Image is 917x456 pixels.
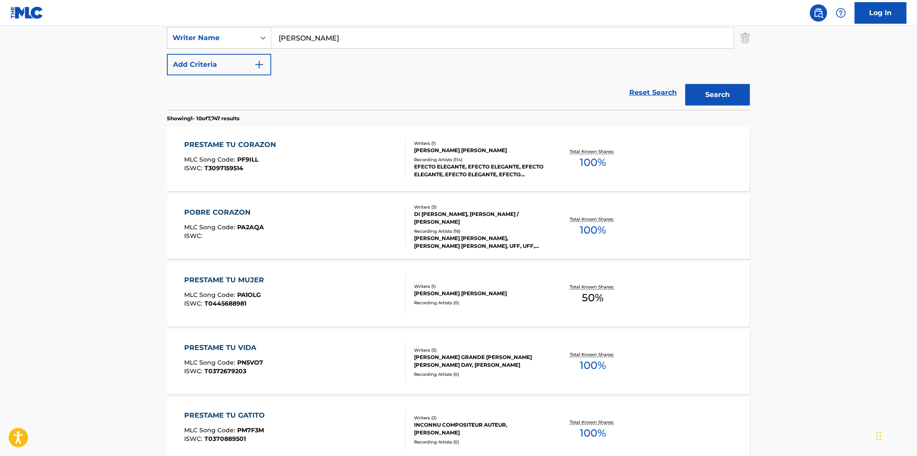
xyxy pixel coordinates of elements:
[185,232,205,240] span: ISWC :
[254,59,264,70] img: 9d2ae6d4665cec9f34b9.svg
[167,115,239,122] p: Showing 1 - 10 of 7,747 results
[580,155,606,170] span: 100 %
[876,423,882,449] div: Drag
[238,291,261,299] span: PA1OLG
[414,371,544,378] div: Recording Artists ( 0 )
[414,290,544,297] div: [PERSON_NAME] [PERSON_NAME]
[813,8,824,18] img: search
[855,2,907,24] a: Log In
[414,228,544,234] div: Recording Artists ( 16 )
[414,353,544,369] div: [PERSON_NAME] GRANDE [PERSON_NAME] [PERSON_NAME] DAY, [PERSON_NAME]
[414,147,544,154] div: [PERSON_NAME] [PERSON_NAME]
[167,54,271,75] button: Add Criteria
[185,164,205,172] span: ISWC :
[741,27,750,49] img: Delete Criterion
[238,223,264,231] span: PA2AQA
[185,410,270,421] div: PRESTAME TU GATITO
[582,290,604,306] span: 50 %
[570,419,616,425] p: Total Known Shares:
[414,140,544,147] div: Writers ( 1 )
[185,426,238,434] span: MLC Song Code :
[580,358,606,373] span: 100 %
[167,127,750,191] a: PRESTAME TU CORAZONMLC Song Code:PF9ILLISWC:T3097159514Writers (1)[PERSON_NAME] [PERSON_NAME]Reco...
[185,359,238,366] span: MLC Song Code :
[570,148,616,155] p: Total Known Shares:
[570,351,616,358] p: Total Known Shares:
[185,343,264,353] div: PRESTAME TU VIDA
[185,300,205,307] span: ISWC :
[185,207,264,218] div: POBRE CORAZON
[874,415,917,456] iframe: Chat Widget
[414,234,544,250] div: [PERSON_NAME] [PERSON_NAME], [PERSON_NAME] [PERSON_NAME], UFF, UFF, UFF
[185,140,281,150] div: PRESTAME TU CORAZON
[185,156,238,163] span: MLC Song Code :
[10,6,44,19] img: MLC Logo
[414,156,544,163] div: Recording Artists ( 114 )
[414,204,544,210] div: Writers ( 3 )
[414,163,544,178] div: EFECTO ELEGANTE, EFECTO ELEGANTE, EFECTO ELEGANTE, EFECTO ELEGANTE, EFECTO ELEGANTE
[167,262,750,327] a: PRESTAME TU MUJERMLC Song Code:PA1OLGISWC:T0445688981Writers (1)[PERSON_NAME] [PERSON_NAME]Record...
[238,359,264,366] span: PN5VO7
[810,4,827,22] a: Public Search
[414,283,544,290] div: Writers ( 1 )
[173,33,250,43] div: Writer Name
[414,300,544,306] div: Recording Artists ( 0 )
[185,367,205,375] span: ISWC :
[185,435,205,443] span: ISWC :
[185,275,269,285] div: PRESTAME TU MUJER
[185,291,238,299] span: MLC Song Code :
[167,0,750,110] form: Search Form
[685,84,750,106] button: Search
[414,210,544,226] div: DI [PERSON_NAME], [PERSON_NAME] / [PERSON_NAME]
[580,222,606,238] span: 100 %
[625,83,681,102] a: Reset Search
[185,223,238,231] span: MLC Song Code :
[570,216,616,222] p: Total Known Shares:
[580,425,606,441] span: 100 %
[167,330,750,394] a: PRESTAME TU VIDAMLC Song Code:PN5VO7ISWC:T0372679203Writers (3)[PERSON_NAME] GRANDE [PERSON_NAME]...
[570,284,616,290] p: Total Known Shares:
[414,439,544,445] div: Recording Artists ( 0 )
[238,156,259,163] span: PF9ILL
[238,426,264,434] span: PM7F3M
[205,435,246,443] span: T0370889501
[832,4,850,22] div: Help
[205,367,247,375] span: T0372679203
[205,164,244,172] span: T3097159514
[414,415,544,421] div: Writers ( 2 )
[836,8,846,18] img: help
[205,300,247,307] span: T0445688981
[414,347,544,353] div: Writers ( 3 )
[414,421,544,437] div: INCONNU COMPOSITEUR AUTEUR, [PERSON_NAME]
[167,194,750,259] a: POBRE CORAZONMLC Song Code:PA2AQAISWC:Writers (3)DI [PERSON_NAME], [PERSON_NAME] / [PERSON_NAME]R...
